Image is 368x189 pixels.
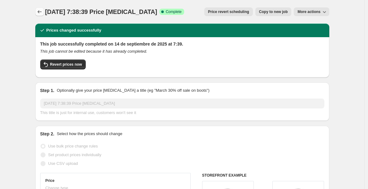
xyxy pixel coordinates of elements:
h2: This job successfully completed on 14 de septiembre de 2025 at 7:39. [40,41,324,47]
i: This job cannot be edited because it has already completed. [40,49,147,54]
button: Copy to new job [255,7,292,16]
button: Price revert scheduling [204,7,253,16]
h2: Prices changed successfully [46,27,102,33]
span: Complete [166,9,181,14]
input: 30% off holiday sale [40,99,324,108]
button: More actions [294,7,329,16]
h3: Price [45,178,54,183]
span: [DATE] 7:38:39 Price [MEDICAL_DATA] [45,8,157,15]
span: More actions [297,9,320,14]
p: Optionally give your price [MEDICAL_DATA] a title (eg "March 30% off sale on boots") [57,87,209,94]
h2: Step 1. [40,87,54,94]
span: Use bulk price change rules [48,144,98,148]
span: Set product prices individually [48,152,102,157]
span: Copy to new job [259,9,288,14]
span: Revert prices now [50,62,82,67]
span: Use CSV upload [48,161,78,166]
button: Price change jobs [35,7,44,16]
h6: STOREFRONT EXAMPLE [202,173,324,178]
p: Select how the prices should change [57,131,122,137]
span: This title is just for internal use, customers won't see it [40,110,136,115]
button: Revert prices now [40,59,86,69]
h2: Step 2. [40,131,54,137]
span: Price revert scheduling [208,9,249,14]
